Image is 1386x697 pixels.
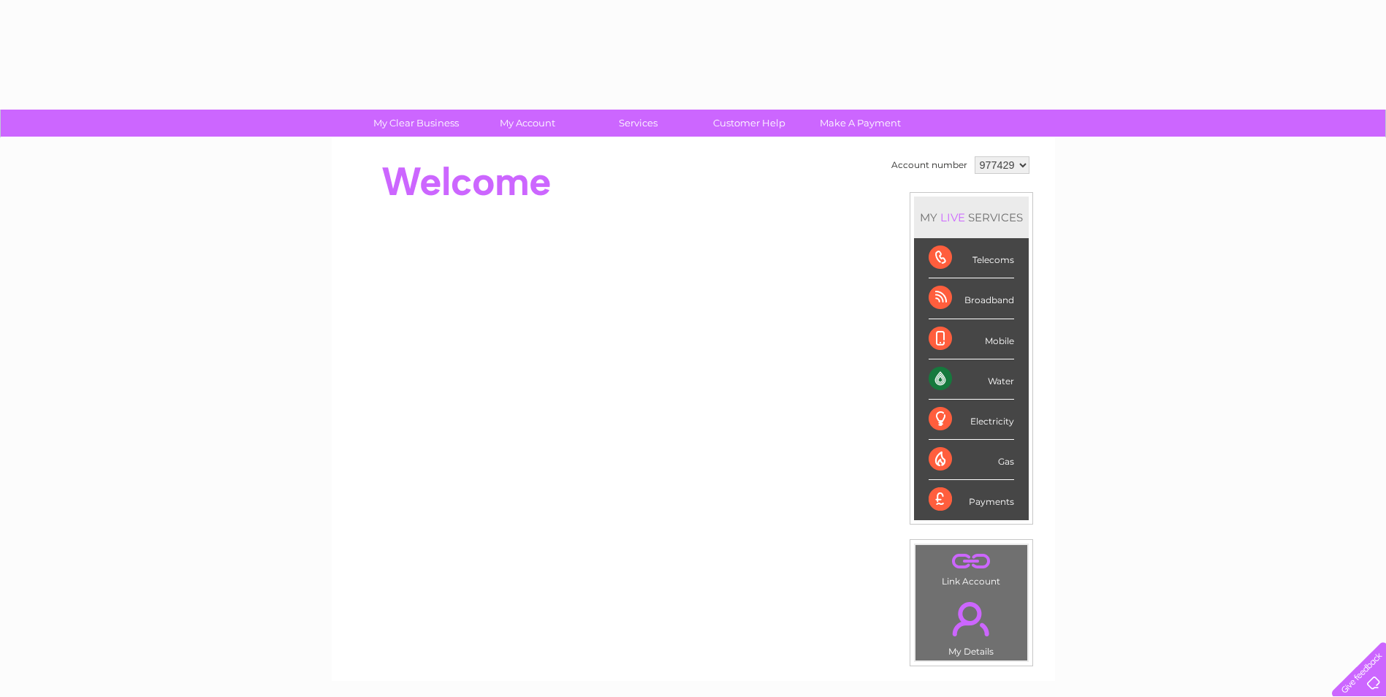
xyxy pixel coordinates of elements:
div: Broadband [929,278,1014,319]
div: LIVE [937,210,968,224]
a: Services [578,110,698,137]
a: . [919,593,1024,644]
td: My Details [915,590,1028,661]
a: . [919,549,1024,574]
td: Link Account [915,544,1028,590]
div: MY SERVICES [914,197,1029,238]
div: Payments [929,480,1014,519]
div: Telecoms [929,238,1014,278]
div: Gas [929,440,1014,480]
a: Make A Payment [800,110,921,137]
a: Customer Help [689,110,810,137]
a: My Clear Business [356,110,476,137]
a: My Account [467,110,587,137]
td: Account number [888,153,971,178]
div: Electricity [929,400,1014,440]
div: Water [929,359,1014,400]
div: Mobile [929,319,1014,359]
